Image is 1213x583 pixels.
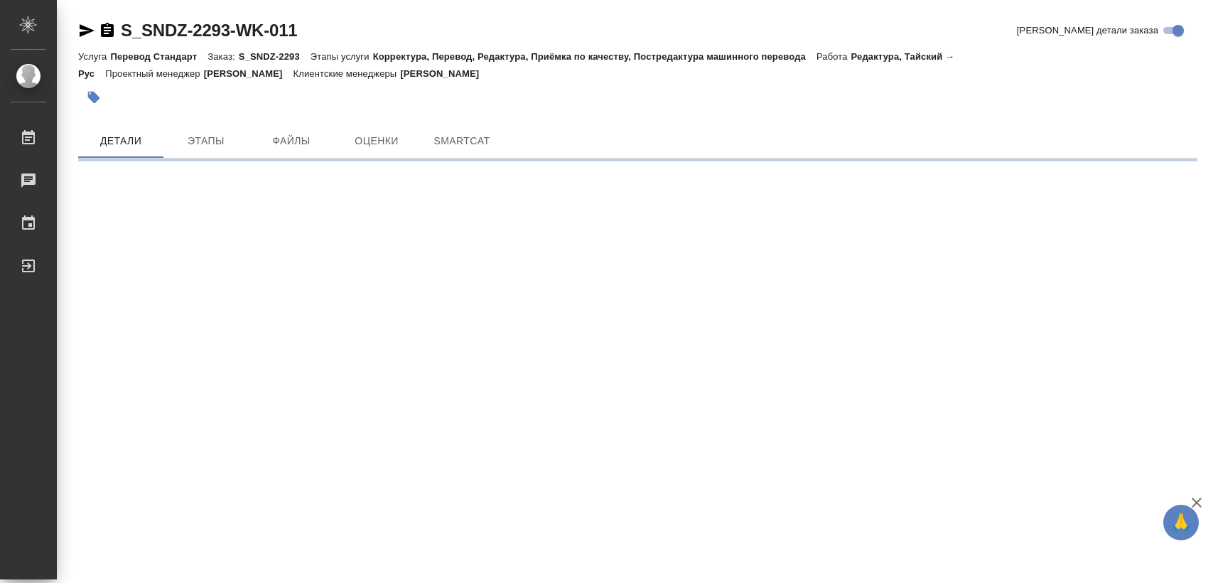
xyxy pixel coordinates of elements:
span: Оценки [343,132,411,150]
p: [PERSON_NAME] [204,68,293,79]
button: 🙏 [1163,505,1199,540]
p: S_SNDZ-2293 [239,51,311,62]
span: 🙏 [1169,508,1193,537]
button: Скопировать ссылку для ЯМессенджера [78,22,95,39]
p: Проектный менеджер [105,68,203,79]
span: [PERSON_NAME] детали заказа [1017,23,1158,38]
span: Файлы [257,132,325,150]
a: S_SNDZ-2293-WK-011 [121,21,297,40]
p: Клиентские менеджеры [293,68,401,79]
p: [PERSON_NAME] [400,68,490,79]
p: Корректура, Перевод, Редактура, Приёмка по качеству, Постредактура машинного перевода [373,51,816,62]
p: Перевод Стандарт [110,51,207,62]
button: Скопировать ссылку [99,22,116,39]
button: Добавить тэг [78,82,109,113]
p: Работа [816,51,851,62]
span: Детали [87,132,155,150]
p: Этапы услуги [311,51,373,62]
span: SmartCat [428,132,496,150]
p: Услуга [78,51,110,62]
span: Этапы [172,132,240,150]
p: Заказ: [207,51,238,62]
